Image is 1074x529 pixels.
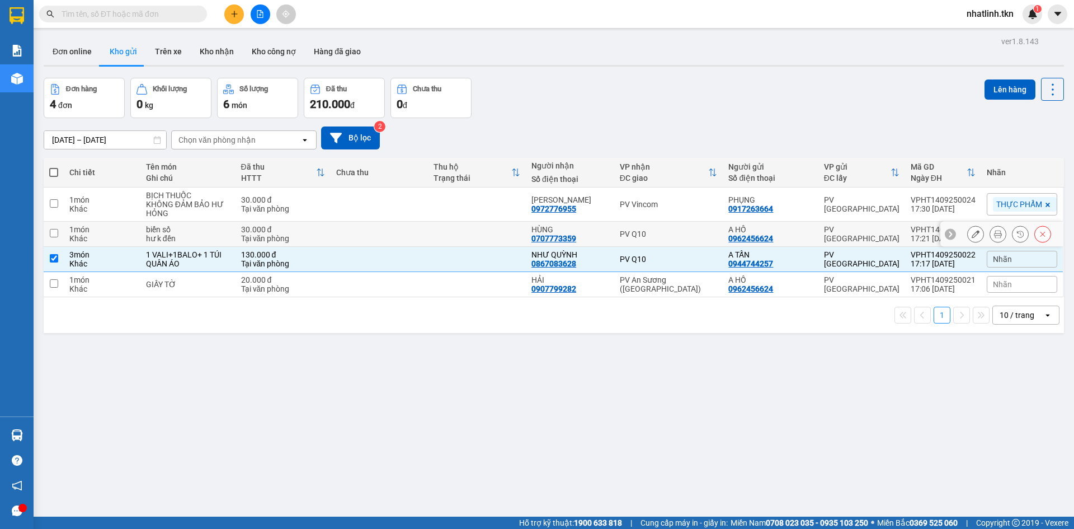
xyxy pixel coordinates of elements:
[146,162,230,171] div: Tên món
[146,174,230,182] div: Ghi chú
[531,204,576,213] div: 0972776955
[428,158,526,188] th: Toggle SortBy
[824,195,899,213] div: PV [GEOGRAPHIC_DATA]
[731,517,868,529] span: Miền Nam
[614,158,723,188] th: Toggle SortBy
[46,10,54,18] span: search
[993,255,1012,264] span: Nhãn
[69,225,135,234] div: 1 món
[69,234,135,243] div: Khác
[130,78,211,118] button: Khối lượng0kg
[531,175,609,184] div: Số điện thoại
[241,204,325,213] div: Tại văn phòng
[241,259,325,268] div: Tại văn phòng
[1012,519,1020,527] span: copyright
[824,174,891,182] div: ĐC lấy
[69,259,135,268] div: Khác
[230,10,238,18] span: plus
[574,518,622,527] strong: 1900 633 818
[531,195,609,204] div: VIVIAN
[305,38,370,65] button: Hàng đã giao
[69,275,135,284] div: 1 món
[620,230,718,238] div: PV Q10
[235,158,331,188] th: Toggle SortBy
[12,480,22,491] span: notification
[911,174,967,182] div: Ngày ĐH
[397,97,403,111] span: 0
[191,38,243,65] button: Kho nhận
[136,97,143,111] span: 0
[251,4,270,24] button: file-add
[243,38,305,65] button: Kho công nợ
[44,78,125,118] button: Đơn hàng4đơn
[910,518,958,527] strong: 0369 525 060
[146,38,191,65] button: Trên xe
[282,10,290,18] span: aim
[146,280,230,289] div: GIẤY TỜ
[871,521,874,525] span: ⚪️
[911,284,976,293] div: 17:06 [DATE]
[531,275,609,284] div: HẢI
[911,204,976,213] div: 17:30 [DATE]
[11,73,23,85] img: warehouse-icon
[326,85,347,93] div: Đã thu
[300,135,309,144] svg: open
[996,199,1042,209] span: THỰC PHẨM
[374,121,385,132] sup: 2
[217,78,298,118] button: Số lượng6món
[824,225,899,243] div: PV [GEOGRAPHIC_DATA]
[66,85,97,93] div: Đơn hàng
[336,168,423,177] div: Chưa thu
[620,255,718,264] div: PV Q10
[958,7,1023,21] span: nhatlinh.tkn
[69,195,135,204] div: 1 món
[241,174,316,182] div: HTTT
[630,517,632,529] span: |
[911,162,967,171] div: Mã GD
[531,234,576,243] div: 0707773359
[44,38,101,65] button: Đơn online
[434,174,511,182] div: Trạng thái
[11,429,23,441] img: warehouse-icon
[728,275,812,284] div: A HỒ
[69,168,135,177] div: Chi tiết
[434,162,511,171] div: Thu hộ
[824,250,899,268] div: PV [GEOGRAPHIC_DATA]
[146,250,230,268] div: 1 VALI+1BALO+ 1 TÚI QUẦN ÁO
[1048,4,1067,24] button: caret-down
[1035,5,1039,13] span: 1
[69,284,135,293] div: Khác
[1028,9,1038,19] img: icon-new-feature
[877,517,958,529] span: Miền Bắc
[967,226,984,242] div: Sửa đơn hàng
[620,200,718,209] div: PV Vincom
[310,97,350,111] span: 210.000
[146,225,230,234] div: biển số
[44,131,166,149] input: Select a date range.
[728,162,812,171] div: Người gửi
[241,275,325,284] div: 20.000 đ
[519,517,622,529] span: Hỗ trợ kỹ thuật:
[911,225,976,234] div: VPHT1409250023
[146,200,230,218] div: KHÔNG ĐẢM BẢO HƯ HỎNG
[911,234,976,243] div: 17:21 [DATE]
[1001,35,1039,48] div: ver 1.8.143
[12,505,22,516] span: message
[911,275,976,284] div: VPHT1409250021
[728,259,773,268] div: 0944744257
[766,518,868,527] strong: 0708 023 035 - 0935 103 250
[232,101,247,110] span: món
[728,250,812,259] div: A TẤN
[728,195,812,204] div: PHỤNG
[728,204,773,213] div: 0917263664
[256,10,264,18] span: file-add
[620,275,718,293] div: PV An Sương ([GEOGRAPHIC_DATA])
[390,78,472,118] button: Chưa thu0đ
[403,101,407,110] span: đ
[12,455,22,466] span: question-circle
[818,158,905,188] th: Toggle SortBy
[905,158,981,188] th: Toggle SortBy
[728,284,773,293] div: 0962456624
[241,195,325,204] div: 30.000 đ
[101,38,146,65] button: Kho gửi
